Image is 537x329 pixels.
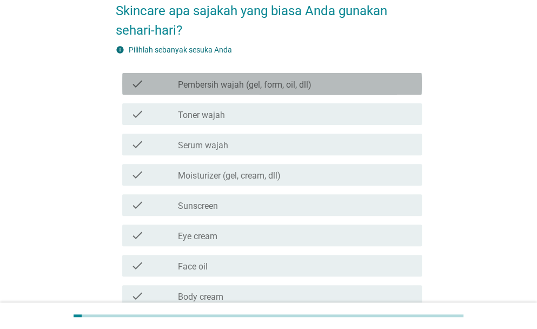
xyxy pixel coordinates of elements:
[131,229,144,242] i: check
[178,201,218,212] label: Sunscreen
[131,108,144,121] i: check
[116,45,124,54] i: info
[178,80,311,90] label: Pembersih wajah (gel, form, oil, dll)
[178,140,228,151] label: Serum wajah
[178,261,208,272] label: Face oil
[178,170,281,181] label: Moisturizer (gel, cream, dll)
[131,77,144,90] i: check
[131,289,144,302] i: check
[131,168,144,181] i: check
[178,110,225,121] label: Toner wajah
[178,231,217,242] label: Eye cream
[131,199,144,212] i: check
[131,259,144,272] i: check
[178,292,223,302] label: Body cream
[131,138,144,151] i: check
[129,45,232,54] label: Pilihlah sebanyak sesuka Anda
